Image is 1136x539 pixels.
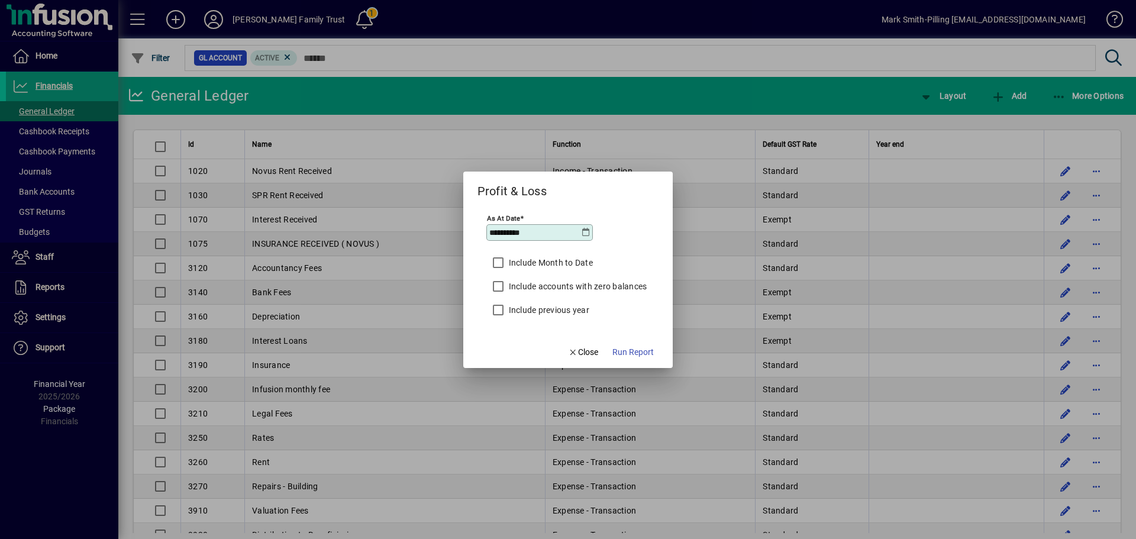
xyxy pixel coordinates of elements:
[568,346,599,359] span: Close
[608,342,659,363] button: Run Report
[506,280,647,292] label: Include accounts with zero balances
[563,342,603,363] button: Close
[506,304,589,316] label: Include previous year
[612,346,654,359] span: Run Report
[487,214,520,222] mat-label: As at date
[506,257,593,269] label: Include Month to Date
[463,172,561,201] h2: Profit & Loss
